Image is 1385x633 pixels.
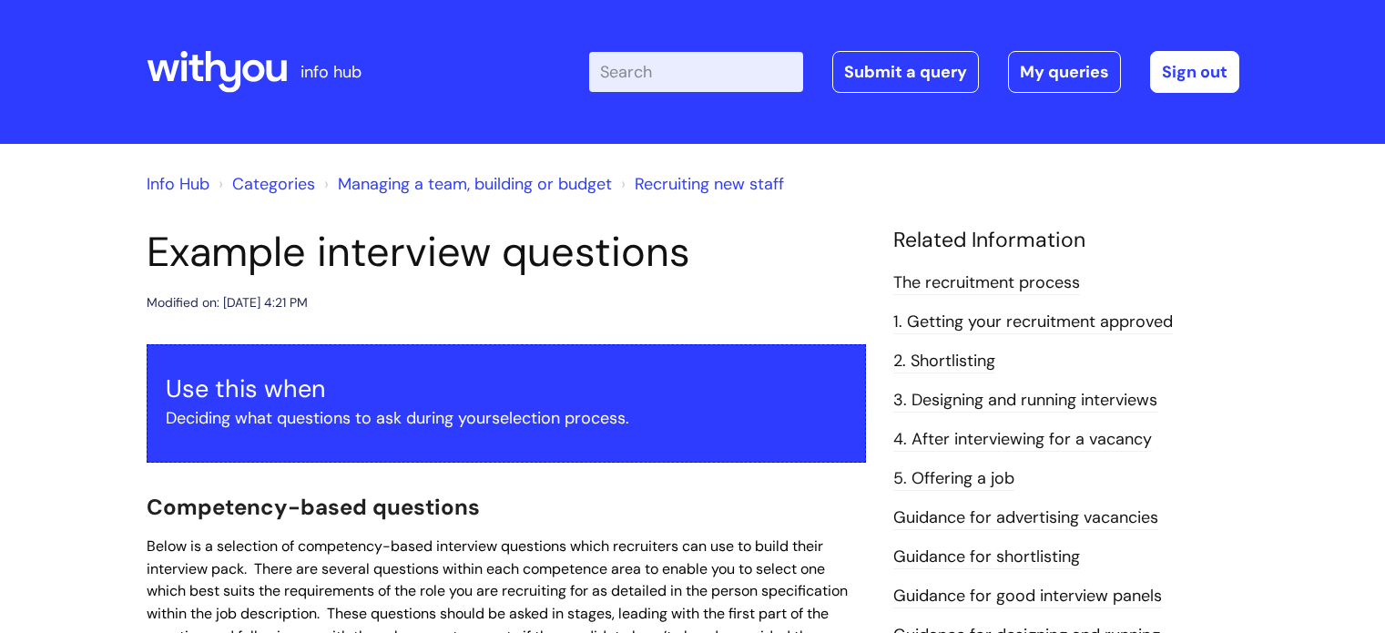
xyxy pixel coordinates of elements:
[893,506,1158,530] a: Guidance for advertising vacancies
[232,173,315,195] a: Categories
[893,467,1014,491] a: 5. Offering a job
[147,173,209,195] a: Info Hub
[492,407,629,429] a: selection process.
[893,585,1162,608] a: Guidance for good interview panels
[166,374,847,403] h3: Use this when
[589,51,1239,93] div: | -
[893,228,1239,253] h4: Related Information
[589,52,803,92] input: Search
[893,428,1152,452] a: 4. After interviewing for a vacancy
[893,389,1157,413] a: 3. Designing and running interviews
[147,228,866,277] h1: Example interview questions
[166,403,847,433] p: Deciding what questions to ask during your
[214,169,315,199] li: Solution home
[635,173,784,195] a: Recruiting new staff
[893,350,995,373] a: 2. Shortlisting
[1150,51,1239,93] a: Sign out
[893,311,1173,334] a: 1. Getting your recruitment approved
[147,291,308,314] div: Modified on: [DATE] 4:21 PM
[893,271,1080,295] a: The recruitment process
[147,493,480,521] span: Competency-based questions
[893,546,1080,569] a: Guidance for shortlisting
[832,51,979,93] a: Submit a query
[338,173,612,195] a: Managing a team, building or budget
[320,169,612,199] li: Managing a team, building or budget
[300,57,362,87] p: info hub
[616,169,784,199] li: Recruiting new staff
[1008,51,1121,93] a: My queries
